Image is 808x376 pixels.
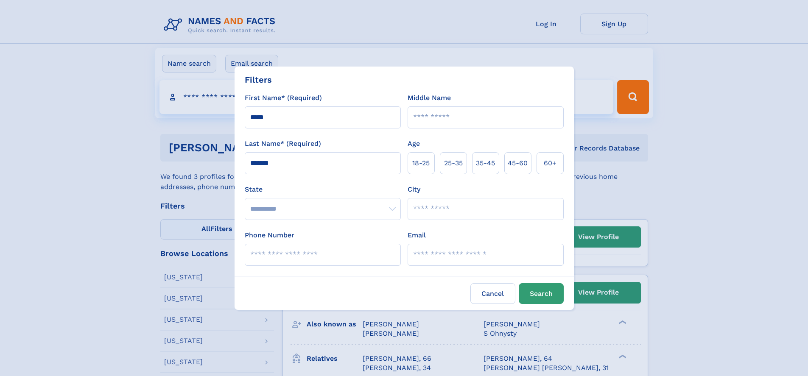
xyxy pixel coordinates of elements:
label: Middle Name [408,93,451,103]
span: 45‑60 [508,158,528,168]
span: 60+ [544,158,556,168]
label: City [408,184,420,195]
label: Phone Number [245,230,294,240]
label: Age [408,139,420,149]
label: State [245,184,401,195]
label: Last Name* (Required) [245,139,321,149]
label: First Name* (Required) [245,93,322,103]
span: 25‑35 [444,158,463,168]
span: 35‑45 [476,158,495,168]
label: Email [408,230,426,240]
button: Search [519,283,564,304]
span: 18‑25 [412,158,430,168]
label: Cancel [470,283,515,304]
div: Filters [245,73,272,86]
